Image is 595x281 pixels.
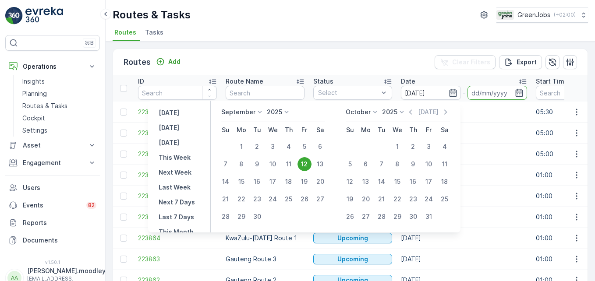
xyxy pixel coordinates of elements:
[554,11,576,18] p: ( +02:00 )
[5,137,100,154] button: Asset
[138,150,217,158] span: 223950
[337,234,368,242] p: Upcoming
[397,249,531,270] td: [DATE]
[397,228,531,249] td: [DATE]
[318,88,379,97] p: Select
[282,175,296,189] div: 18
[23,158,82,167] p: Engagement
[313,140,327,154] div: 6
[297,122,312,138] th: Friday
[375,192,389,206] div: 21
[138,86,217,100] input: Search
[375,210,389,224] div: 28
[266,192,280,206] div: 24
[19,75,100,88] a: Insights
[234,175,248,189] div: 15
[313,254,392,264] button: Upcoming
[120,130,127,137] div: Toggle Row Selected
[346,108,371,116] p: October
[22,77,45,86] p: Insights
[359,210,373,224] div: 27
[138,129,217,137] a: 223951
[219,157,233,171] div: 7
[124,56,151,68] p: Routes
[23,201,81,210] p: Events
[359,175,373,189] div: 13
[313,192,327,206] div: 27
[438,175,452,189] div: 18
[138,255,217,263] a: 223863
[155,108,183,118] button: Yesterday
[266,157,280,171] div: 10
[390,175,404,189] div: 15
[297,157,312,171] div: 12
[138,192,217,200] span: 223866
[406,192,420,206] div: 23
[219,175,233,189] div: 14
[406,175,420,189] div: 16
[138,213,217,221] a: 223865
[313,157,327,171] div: 13
[406,140,420,154] div: 2
[138,234,217,242] a: 223864
[517,11,550,19] p: GreenJobs
[250,175,264,189] div: 16
[155,167,195,178] button: Next Week
[138,171,217,179] span: 223867
[138,108,217,116] span: 223978
[114,28,136,37] span: Routes
[5,58,100,75] button: Operations
[297,140,312,154] div: 5
[397,186,531,207] td: [DATE]
[536,77,568,86] p: Start Time
[467,86,528,100] input: dd/mm/yyyy
[159,153,191,162] p: This Week
[343,175,357,189] div: 12
[422,140,436,154] div: 3
[5,179,100,197] a: Users
[234,122,249,138] th: Monday
[390,122,405,138] th: Wednesday
[313,77,333,86] p: Status
[155,182,194,193] button: Last Week
[437,122,453,138] th: Saturday
[159,109,179,117] p: [DATE]
[422,210,436,224] div: 31
[375,175,389,189] div: 14
[23,141,82,150] p: Asset
[19,88,100,100] a: Planning
[159,183,191,192] p: Last Week
[401,86,461,100] input: dd/mm/yyyy
[226,77,263,86] p: Route Name
[234,192,248,206] div: 22
[282,157,296,171] div: 11
[19,112,100,124] a: Cockpit
[226,234,305,242] p: KwaZulu-[DATE] Route 1
[219,192,233,206] div: 21
[496,10,514,20] img: Green_Jobs_Logo.png
[438,192,452,206] div: 25
[85,39,94,46] p: ⌘B
[496,7,588,23] button: GreenJobs(+02:00)
[22,89,47,98] p: Planning
[418,108,439,116] p: [DATE]
[401,77,415,86] p: Date
[88,202,95,209] p: 82
[297,192,312,206] div: 26
[155,227,197,237] button: This Month
[159,123,179,132] p: [DATE]
[5,260,100,265] span: v 1.50.1
[19,100,100,112] a: Routes & Tasks
[406,157,420,171] div: 9
[382,108,397,116] p: 2025
[23,62,82,71] p: Operations
[22,114,45,123] p: Cockpit
[120,109,127,116] div: Toggle Row Selected
[343,157,357,171] div: 5
[313,175,327,189] div: 20
[120,193,127,200] div: Toggle Row Selected
[23,236,96,245] p: Documents
[463,88,466,98] p: -
[390,192,404,206] div: 22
